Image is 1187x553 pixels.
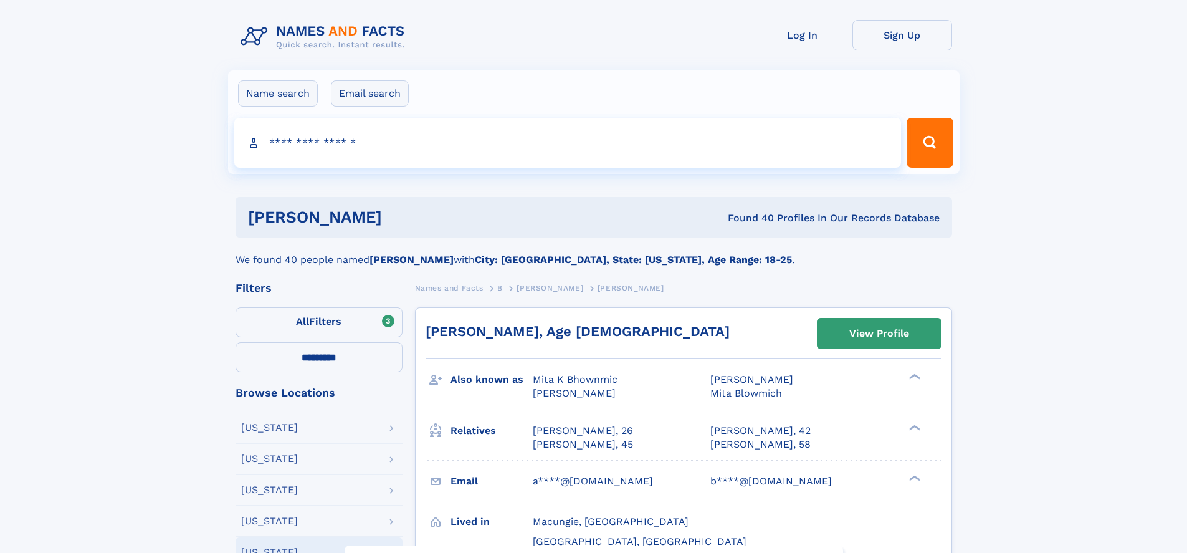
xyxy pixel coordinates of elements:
[906,423,921,431] div: ❯
[236,20,415,54] img: Logo Names and Facts
[497,284,503,292] span: B
[241,516,298,526] div: [US_STATE]
[331,80,409,107] label: Email search
[236,307,403,337] label: Filters
[450,420,533,441] h3: Relatives
[241,485,298,495] div: [US_STATE]
[234,118,902,168] input: search input
[818,319,941,349] a: View Profile
[517,284,583,292] span: [PERSON_NAME]
[710,373,793,385] span: [PERSON_NAME]
[497,280,503,296] a: B
[555,211,940,225] div: Found 40 Profiles In Our Records Database
[426,324,730,339] a: [PERSON_NAME], Age [DEMOGRAPHIC_DATA]
[236,387,403,398] div: Browse Locations
[849,319,909,348] div: View Profile
[533,438,633,451] a: [PERSON_NAME], 45
[415,280,484,296] a: Names and Facts
[753,20,852,50] a: Log In
[450,369,533,390] h3: Also known as
[241,454,298,464] div: [US_STATE]
[450,471,533,492] h3: Email
[710,424,811,438] a: [PERSON_NAME], 42
[236,238,952,267] div: We found 40 people named with .
[852,20,952,50] a: Sign Up
[248,209,555,225] h1: [PERSON_NAME]
[517,280,583,296] a: [PERSON_NAME]
[369,254,454,266] b: [PERSON_NAME]
[710,438,811,451] a: [PERSON_NAME], 58
[450,511,533,532] h3: Lived in
[241,423,298,433] div: [US_STATE]
[475,254,792,266] b: City: [GEOGRAPHIC_DATA], State: [US_STATE], Age Range: 18-25
[906,373,921,381] div: ❯
[710,387,782,399] span: Mita Blowmich
[533,536,746,547] span: [GEOGRAPHIC_DATA], [GEOGRAPHIC_DATA]
[533,424,633,438] a: [PERSON_NAME], 26
[907,118,953,168] button: Search Button
[236,282,403,294] div: Filters
[238,80,318,107] label: Name search
[906,474,921,482] div: ❯
[296,315,309,327] span: All
[533,516,689,527] span: Macungie, [GEOGRAPHIC_DATA]
[533,373,617,385] span: Mita K Bhownmic
[598,284,664,292] span: [PERSON_NAME]
[533,387,616,399] span: [PERSON_NAME]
